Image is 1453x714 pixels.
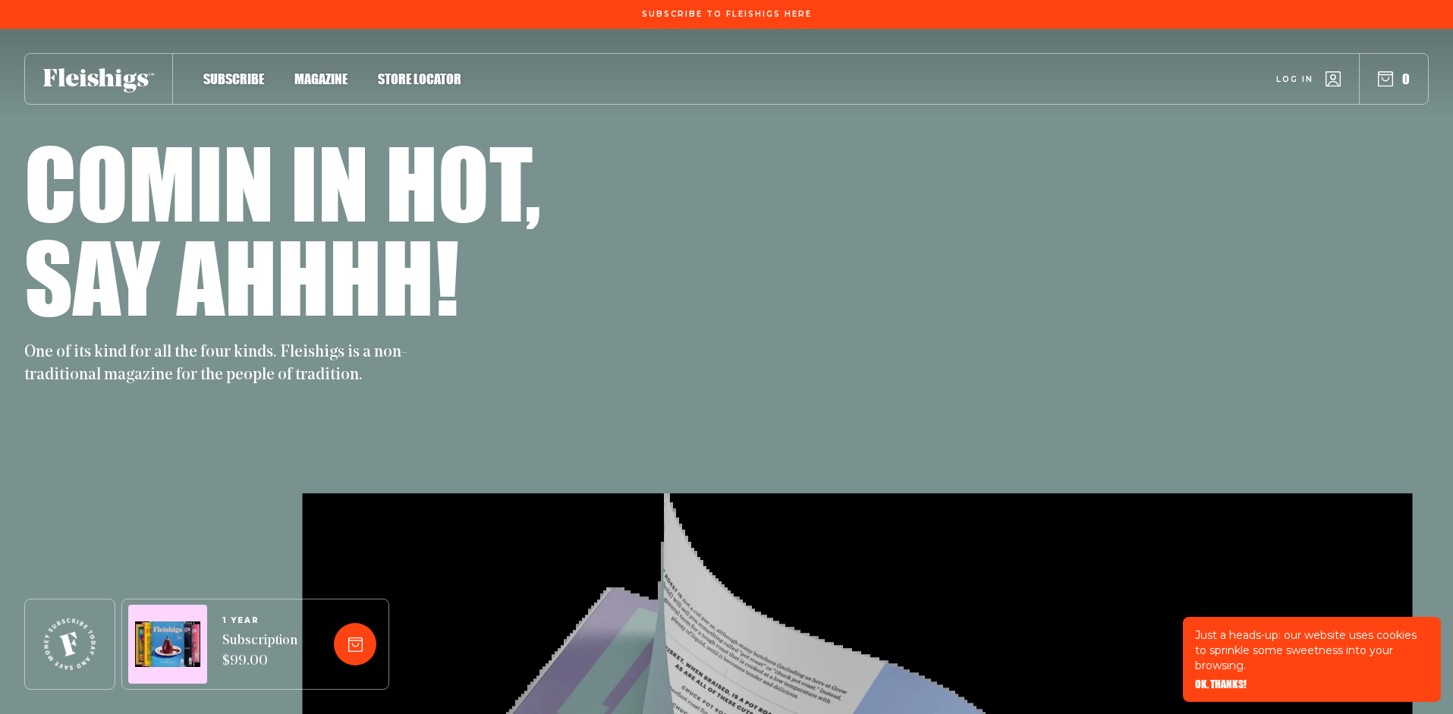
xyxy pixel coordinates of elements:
span: Store locator [378,71,461,87]
h1: Comin in hot, [24,135,541,229]
a: Subscribe [203,68,264,89]
img: Magazines image [135,621,200,668]
span: 1 YEAR [222,616,297,625]
span: Subscribe [203,71,264,87]
a: Store locator [378,68,461,89]
a: Log in [1276,71,1341,86]
button: 0 [1378,71,1410,87]
span: Subscription $99.00 [222,631,297,672]
span: Log in [1276,74,1313,85]
a: Subscribe To Fleishigs Here [639,10,815,17]
h1: Say ahhhh! [24,229,459,323]
button: OK, THANKS! [1195,679,1247,690]
a: Magazine [294,68,348,89]
p: Just a heads-up: our website uses cookies to sprinkle some sweetness into your browsing. [1195,628,1429,673]
p: One of its kind for all the four kinds. Fleishigs is a non-traditional magazine for the people of... [24,341,419,387]
a: 1 YEARSubscription $99.00 [222,616,297,672]
span: Subscribe To Fleishigs Here [642,10,812,19]
span: Magazine [294,71,348,87]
